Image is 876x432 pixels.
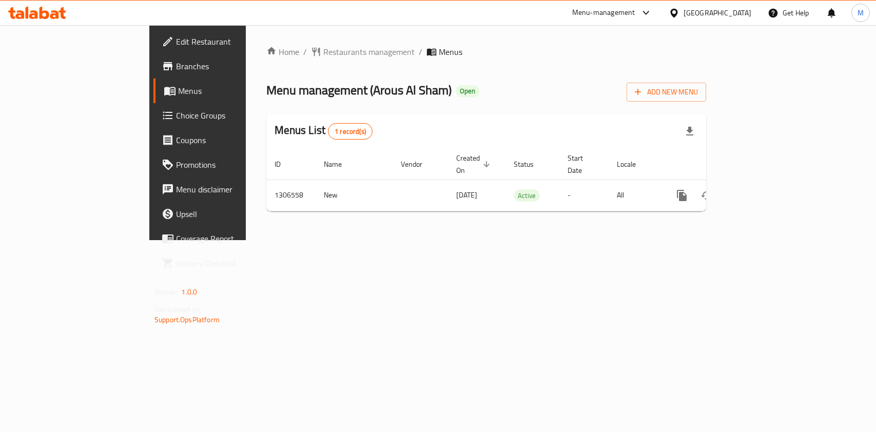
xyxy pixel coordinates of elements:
[154,303,202,316] span: Get support on:
[153,152,296,177] a: Promotions
[323,46,415,58] span: Restaurants management
[154,285,180,299] span: Version:
[176,232,287,245] span: Coverage Report
[176,35,287,48] span: Edit Restaurant
[401,158,436,170] span: Vendor
[275,158,294,170] span: ID
[514,189,540,202] div: Active
[635,86,698,99] span: Add New Menu
[311,46,415,58] a: Restaurants management
[456,87,479,95] span: Open
[176,60,287,72] span: Branches
[514,158,547,170] span: Status
[627,83,706,102] button: Add New Menu
[670,183,694,208] button: more
[176,257,287,269] span: Grocery Checklist
[266,46,706,58] nav: breadcrumb
[684,7,751,18] div: [GEOGRAPHIC_DATA]
[176,208,287,220] span: Upsell
[609,180,661,211] td: All
[316,180,393,211] td: New
[572,7,635,19] div: Menu-management
[328,127,372,136] span: 1 record(s)
[153,177,296,202] a: Menu disclaimer
[153,78,296,103] a: Menus
[439,46,462,58] span: Menus
[181,285,197,299] span: 1.0.0
[153,226,296,251] a: Coverage Report
[456,152,493,176] span: Created On
[176,183,287,195] span: Menu disclaimer
[153,128,296,152] a: Coupons
[324,158,355,170] span: Name
[176,134,287,146] span: Coupons
[153,251,296,276] a: Grocery Checklist
[514,190,540,202] span: Active
[456,85,479,97] div: Open
[153,103,296,128] a: Choice Groups
[153,54,296,78] a: Branches
[303,46,307,58] li: /
[661,149,776,180] th: Actions
[617,158,649,170] span: Locale
[178,85,287,97] span: Menus
[154,313,220,326] a: Support.OpsPlatform
[568,152,596,176] span: Start Date
[456,188,477,202] span: [DATE]
[419,46,422,58] li: /
[153,29,296,54] a: Edit Restaurant
[266,149,776,211] table: enhanced table
[266,78,452,102] span: Menu management ( Arous Al Sham )
[559,180,609,211] td: -
[328,123,373,140] div: Total records count
[275,123,373,140] h2: Menus List
[858,7,864,18] span: M
[176,159,287,171] span: Promotions
[176,109,287,122] span: Choice Groups
[153,202,296,226] a: Upsell
[677,119,702,144] div: Export file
